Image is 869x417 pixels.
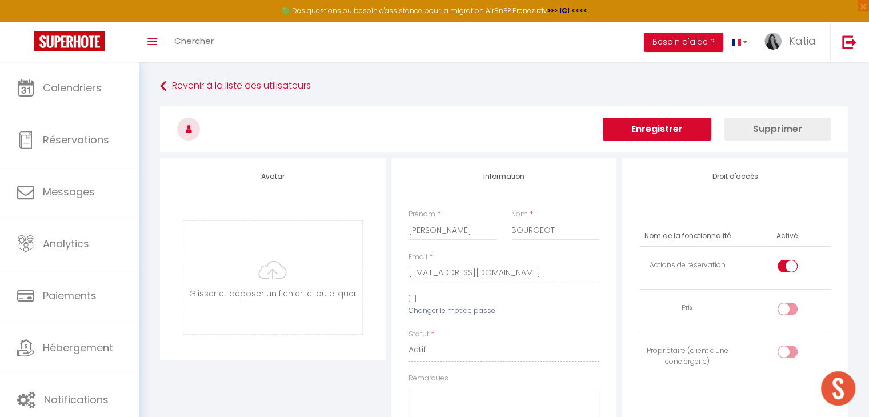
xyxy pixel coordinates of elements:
[639,226,735,246] th: Nom de la fonctionnalité
[821,371,855,406] div: Ouvrir le chat
[842,35,856,49] img: logout
[409,373,448,384] label: Remarques
[547,6,587,15] a: >>> ICI <<<<
[724,118,831,141] button: Supprimer
[772,226,802,246] th: Activé
[409,329,429,340] label: Statut
[43,133,109,147] span: Réservations
[639,173,831,181] h4: Droit d'accès
[409,209,435,220] label: Prénom
[43,288,97,303] span: Paiements
[644,303,730,314] div: Prix
[644,260,730,271] div: Actions de réservation
[174,35,214,47] span: Chercher
[43,81,102,95] span: Calendriers
[43,236,89,251] span: Analytics
[43,185,95,199] span: Messages
[44,392,109,407] span: Notifications
[43,340,113,355] span: Hébergement
[34,31,105,51] img: Super Booking
[511,209,528,220] label: Nom
[160,76,848,97] a: Revenir à la liste des utilisateurs
[644,33,723,52] button: Besoin d'aide ?
[764,33,782,50] img: ...
[409,252,427,263] label: Email
[789,34,816,48] span: Katia
[644,346,730,367] div: Propriétaire (client d'une conciergerie)
[409,306,495,316] label: Changer le mot de passe
[756,22,830,62] a: ... Katia
[603,118,711,141] button: Enregistrer
[409,173,600,181] h4: Information
[166,22,222,62] a: Chercher
[177,173,369,181] h4: Avatar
